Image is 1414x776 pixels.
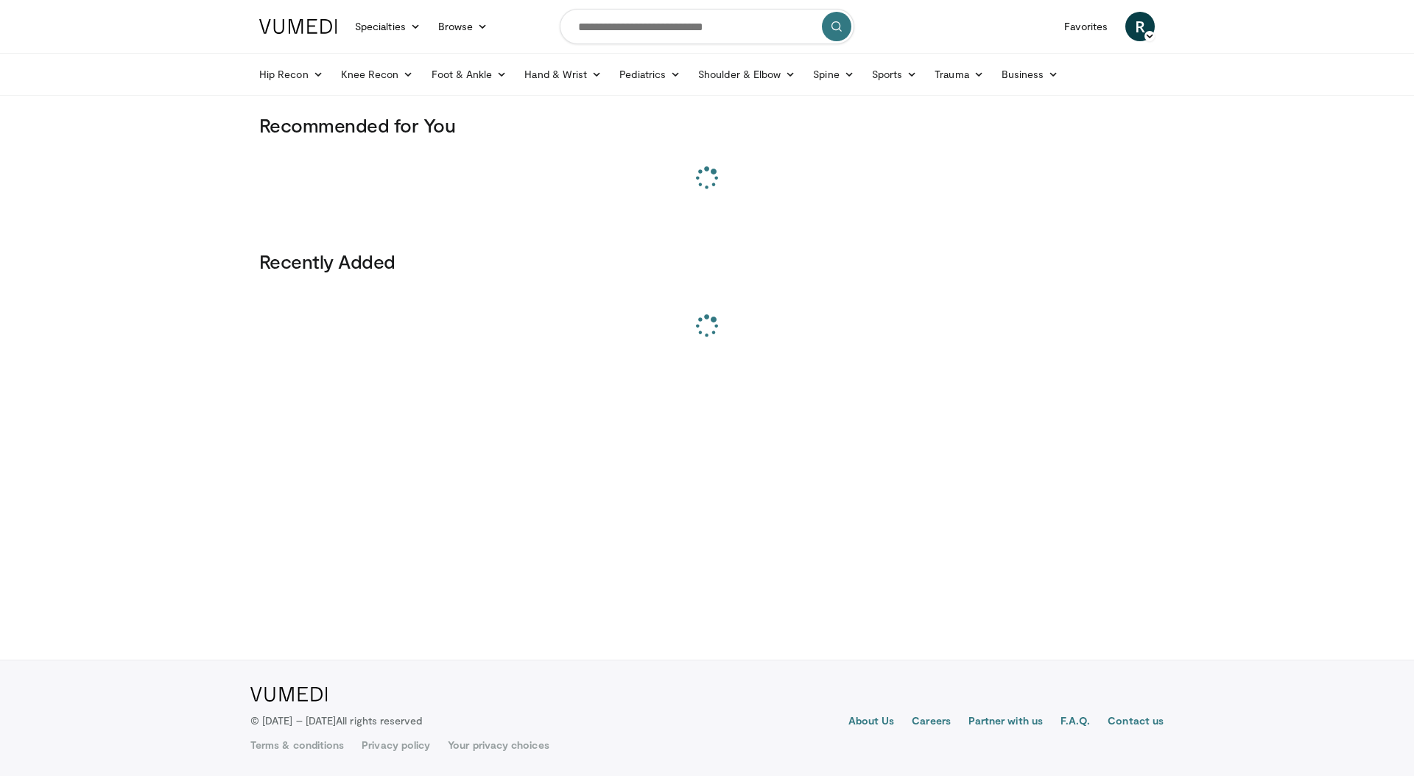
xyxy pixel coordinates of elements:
[332,60,423,89] a: Knee Recon
[1108,713,1164,731] a: Contact us
[993,60,1068,89] a: Business
[1055,12,1116,41] a: Favorites
[912,713,951,731] a: Careers
[863,60,926,89] a: Sports
[848,713,895,731] a: About Us
[689,60,804,89] a: Shoulder & Elbow
[250,738,344,752] a: Terms & conditions
[362,738,430,752] a: Privacy policy
[259,250,1155,273] h3: Recently Added
[346,12,429,41] a: Specialties
[448,738,549,752] a: Your privacy choices
[1125,12,1155,41] a: R
[1060,713,1090,731] a: F.A.Q.
[259,19,337,34] img: VuMedi Logo
[250,687,328,702] img: VuMedi Logo
[611,60,689,89] a: Pediatrics
[423,60,516,89] a: Foot & Ankle
[560,9,854,44] input: Search topics, interventions
[804,60,862,89] a: Spine
[429,12,497,41] a: Browse
[250,60,332,89] a: Hip Recon
[926,60,993,89] a: Trauma
[336,714,422,727] span: All rights reserved
[516,60,611,89] a: Hand & Wrist
[968,713,1043,731] a: Partner with us
[250,713,423,728] p: © [DATE] – [DATE]
[259,113,1155,137] h3: Recommended for You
